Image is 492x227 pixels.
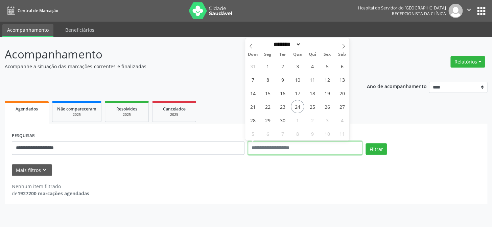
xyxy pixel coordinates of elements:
span: Cancelados [163,106,186,112]
span: Setembro 5, 2025 [321,59,334,73]
div: Nenhum item filtrado [12,183,89,190]
span: Agendados [16,106,38,112]
span: Sex [320,52,334,57]
span: Setembro 7, 2025 [246,73,259,86]
span: Dom [245,52,260,57]
span: Outubro 5, 2025 [246,127,259,140]
span: Outubro 10, 2025 [321,127,334,140]
span: Setembro 17, 2025 [291,86,304,100]
span: Setembro 15, 2025 [261,86,274,100]
span: Setembro 29, 2025 [261,113,274,127]
span: Outubro 3, 2025 [321,113,334,127]
span: Setembro 18, 2025 [306,86,319,100]
span: Não compareceram [57,106,96,112]
button: Filtrar [366,143,387,155]
span: Outubro 8, 2025 [291,127,304,140]
span: Setembro 10, 2025 [291,73,304,86]
button: Mais filtroskeyboard_arrow_down [12,164,52,176]
p: Acompanhe a situação das marcações correntes e finalizadas [5,63,343,70]
a: Beneficiários [61,24,99,36]
span: Setembro 28, 2025 [246,113,259,127]
span: Outubro 1, 2025 [291,113,304,127]
p: Acompanhamento [5,46,343,63]
span: Central de Marcação [18,8,58,14]
span: Setembro 22, 2025 [261,100,274,113]
span: Setembro 9, 2025 [276,73,289,86]
span: Setembro 14, 2025 [246,86,259,100]
span: Seg [260,52,275,57]
span: Setembro 24, 2025 [291,100,304,113]
span: Setembro 21, 2025 [246,100,259,113]
span: Recepcionista da clínica [392,11,446,17]
span: Setembro 20, 2025 [335,86,349,100]
span: Setembro 2, 2025 [276,59,289,73]
div: Hospital do Servidor do [GEOGRAPHIC_DATA] [358,5,446,11]
div: 2025 [57,112,96,117]
span: Setembro 4, 2025 [306,59,319,73]
span: Setembro 16, 2025 [276,86,289,100]
span: Outubro 6, 2025 [261,127,274,140]
span: Setembro 19, 2025 [321,86,334,100]
span: Setembro 3, 2025 [291,59,304,73]
label: PESQUISAR [12,131,35,141]
span: Outubro 11, 2025 [335,127,349,140]
button: Relatórios [450,56,485,68]
span: Setembro 27, 2025 [335,100,349,113]
div: 2025 [110,112,144,117]
span: Outubro 7, 2025 [276,127,289,140]
span: Ter [275,52,290,57]
div: de [12,190,89,197]
span: Setembro 6, 2025 [335,59,349,73]
button: apps [475,5,487,17]
span: Agosto 31, 2025 [246,59,259,73]
span: Setembro 1, 2025 [261,59,274,73]
input: Year [301,41,323,48]
span: Outubro 9, 2025 [306,127,319,140]
span: Qua [290,52,305,57]
span: Setembro 23, 2025 [276,100,289,113]
span: Resolvidos [116,106,137,112]
span: Sáb [334,52,349,57]
span: Setembro 11, 2025 [306,73,319,86]
button:  [463,4,475,18]
a: Central de Marcação [5,5,58,16]
span: Setembro 12, 2025 [321,73,334,86]
a: Acompanhamento [2,24,53,37]
p: Ano de acompanhamento [367,82,426,90]
span: Outubro 2, 2025 [306,113,319,127]
span: Outubro 4, 2025 [335,113,349,127]
span: Setembro 25, 2025 [306,100,319,113]
span: Setembro 26, 2025 [321,100,334,113]
div: 2025 [157,112,191,117]
span: Setembro 13, 2025 [335,73,349,86]
span: Setembro 30, 2025 [276,113,289,127]
strong: 1927200 marcações agendadas [18,190,89,197]
i:  [465,6,473,14]
span: Setembro 8, 2025 [261,73,274,86]
i: keyboard_arrow_down [41,166,48,174]
select: Month [272,41,301,48]
img: img [448,4,463,18]
span: Qui [305,52,320,57]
